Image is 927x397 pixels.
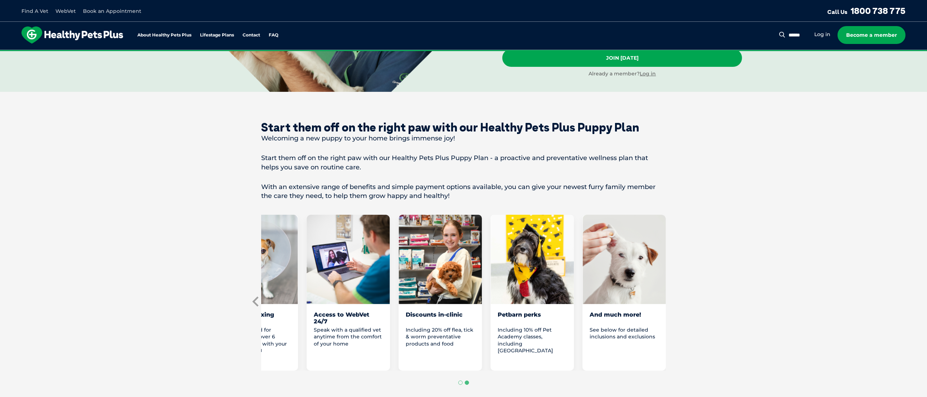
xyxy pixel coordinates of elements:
div: Petbarn perks [498,311,567,325]
a: Join [DATE] [502,49,742,67]
div: And much more! [590,311,659,325]
li: 4 of 8 [215,215,298,371]
li: 7 of 8 [491,215,574,371]
span: Including 20% off flea, tick & worm preventative products and food [406,327,473,347]
p: Welcoming a new puppy to your home brings immense joy! [262,134,666,143]
a: Contact [243,33,260,38]
li: 5 of 8 [307,215,390,371]
a: Log in [814,31,830,38]
p: Recommended for puppies aged over 6 months. Speak with your vet for advice [222,327,291,356]
div: Access to WebVet 24/7 [314,311,383,325]
div: Discounts in-clinic [406,311,475,325]
span: Call Us [827,8,848,15]
button: Go to page 2 [465,381,469,385]
a: Become a member [838,26,906,44]
span: Proactive, preventative wellness program designed to keep your pet healthier and happier for longer [330,50,597,56]
li: 8 of 8 [582,215,666,371]
p: With an extensive range of benefits and simple payment options available, you can give your newes... [262,183,666,200]
a: Find A Vet [21,8,48,14]
sup: 3.1 [257,348,262,353]
a: FAQ [269,33,278,38]
button: Previous slide [251,296,262,307]
li: 6 of 8 [399,215,482,371]
a: Call Us1800 738 775 [827,5,906,16]
a: Log in [640,70,656,77]
p: Speak with a qualified vet anytime from the comfort of your home [314,327,383,348]
a: About Healthy Pets Plus [137,33,191,38]
p: Including 10% off Pet Academy classes, including [GEOGRAPHIC_DATA] [498,327,567,354]
a: WebVet [55,8,76,14]
p: Start them off on the right paw with our Healthy Pets Plus Puppy Plan - a proactive and preventat... [262,154,666,172]
button: Go to page 1 [458,381,463,385]
img: hpp-logo [21,26,123,44]
div: 25% off desexing [222,311,291,325]
div: Already a member? [502,70,742,78]
p: See below for detailed inclusions and exclusions [590,327,659,341]
div: Start them off on the right paw with our Healthy Pets Plus Puppy Plan [262,120,666,134]
a: Book an Appointment [83,8,141,14]
a: Lifestage Plans [200,33,234,38]
button: Search [778,31,787,38]
ul: Select a slide to show [262,379,666,386]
